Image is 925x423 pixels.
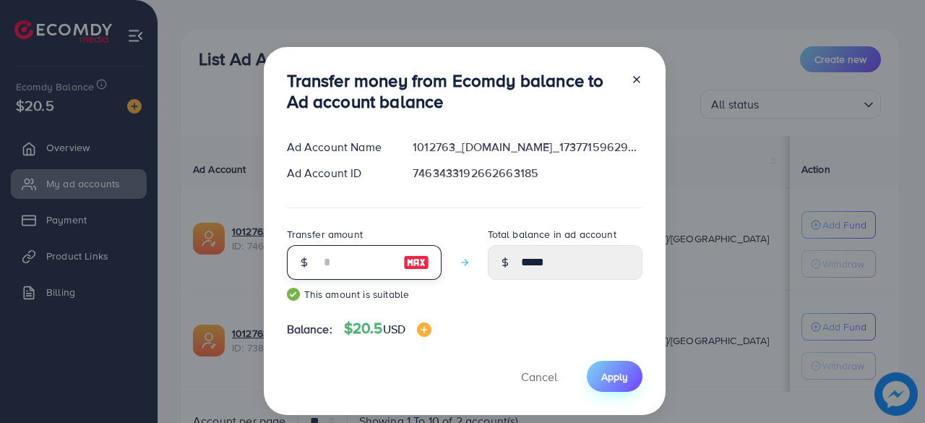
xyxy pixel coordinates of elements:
span: Cancel [521,369,557,385]
div: Ad Account ID [275,165,402,181]
div: 1012763_[DOMAIN_NAME]_1737715962950 [401,139,653,155]
div: 7463433192662663185 [401,165,653,181]
label: Total balance in ad account [488,227,616,242]
span: Apply [601,369,628,384]
h3: Transfer money from Ecomdy balance to Ad account balance [287,70,619,112]
h4: $20.5 [344,320,431,338]
img: image [403,254,429,271]
small: This amount is suitable [287,287,442,302]
label: Transfer amount [287,227,363,242]
img: image [417,322,431,337]
button: Apply [587,361,642,392]
span: USD [383,321,405,337]
div: Ad Account Name [275,139,402,155]
span: Balance: [287,321,332,338]
button: Cancel [503,361,575,392]
img: guide [287,288,300,301]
